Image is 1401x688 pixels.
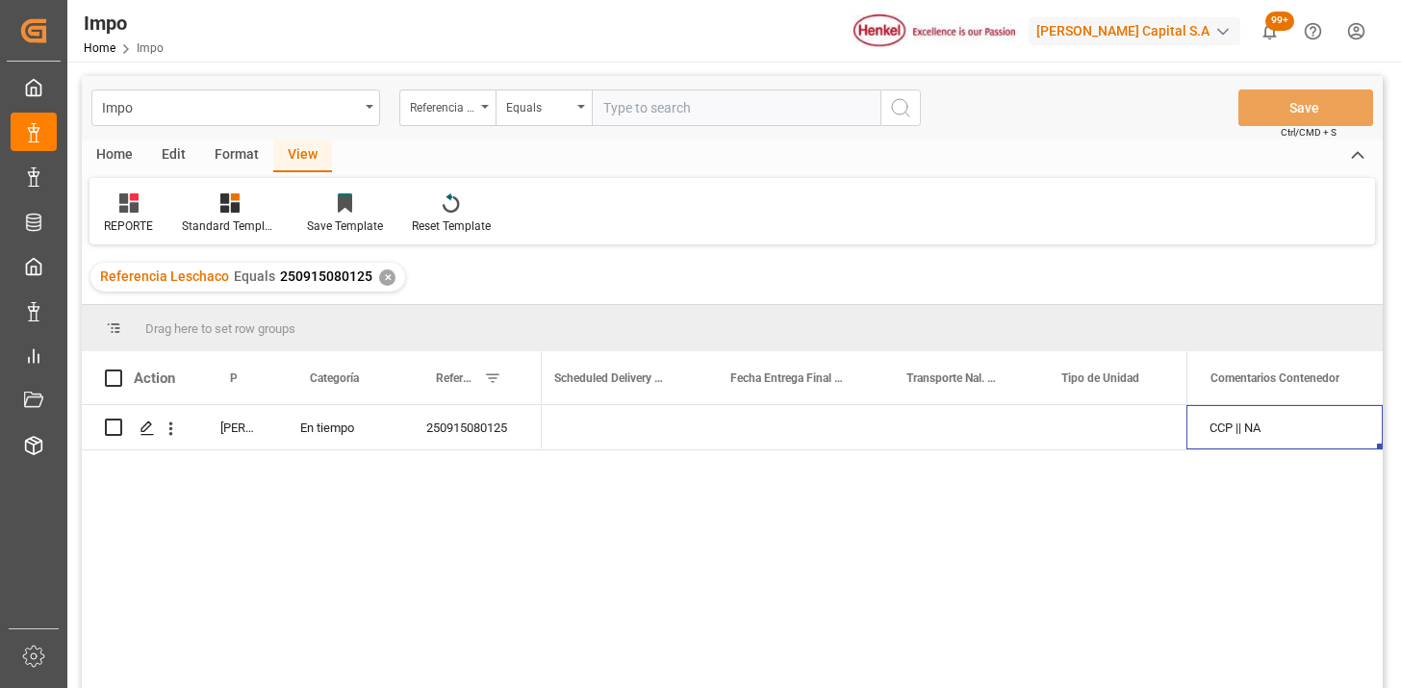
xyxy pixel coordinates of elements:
[554,371,667,385] span: Scheduled Delivery Date
[1281,125,1337,140] span: Ctrl/CMD + S
[1265,12,1294,31] span: 99+
[197,405,277,449] div: [PERSON_NAME]
[1248,10,1291,53] button: show 100 new notifications
[104,217,153,235] div: REPORTE
[100,268,229,284] span: Referencia Leschaco
[145,321,295,336] span: Drag here to set row groups
[906,371,998,385] span: Transporte Nal. (Nombre#Caja)
[880,89,921,126] button: search button
[84,41,115,55] a: Home
[379,269,395,286] div: ✕
[1291,10,1335,53] button: Help Center
[399,89,496,126] button: open menu
[84,9,164,38] div: Impo
[82,140,147,172] div: Home
[310,371,359,385] span: Categoría
[273,140,332,172] div: View
[280,268,372,284] span: 250915080125
[853,14,1015,48] img: Henkel%20logo.jpg_1689854090.jpg
[182,217,278,235] div: Standard Templates
[496,89,592,126] button: open menu
[1029,17,1240,45] div: [PERSON_NAME] Capital S.A
[91,89,380,126] button: open menu
[307,217,383,235] div: Save Template
[1061,371,1139,385] span: Tipo de Unidad
[403,405,542,449] div: 250915080125
[436,371,476,385] span: Referencia Leschaco
[1029,13,1248,49] button: [PERSON_NAME] Capital S.A
[147,140,200,172] div: Edit
[410,94,475,116] div: Referencia Leschaco
[412,217,491,235] div: Reset Template
[200,140,273,172] div: Format
[102,94,359,118] div: Impo
[230,371,237,385] span: Persona responsable de seguimiento
[592,89,880,126] input: Type to search
[1210,371,1339,385] span: Comentarios Contenedor
[506,94,572,116] div: Equals
[82,405,542,450] div: Press SPACE to select this row.
[1238,89,1373,126] button: Save
[277,405,403,449] div: En tiempo
[730,371,843,385] span: Fecha Entrega Final en [GEOGRAPHIC_DATA]
[234,268,275,284] span: Equals
[1186,405,1383,450] div: Press SPACE to select this row.
[134,369,175,387] div: Action
[1186,405,1383,449] div: CCP || NA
